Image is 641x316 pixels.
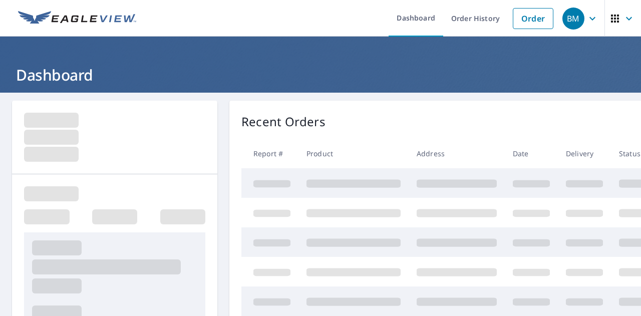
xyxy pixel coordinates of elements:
p: Recent Orders [241,113,326,131]
img: EV Logo [18,11,136,26]
th: Report # [241,139,298,168]
th: Product [298,139,409,168]
th: Address [409,139,505,168]
a: Order [513,8,553,29]
th: Date [505,139,558,168]
th: Delivery [558,139,611,168]
h1: Dashboard [12,65,629,85]
div: BM [562,8,584,30]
